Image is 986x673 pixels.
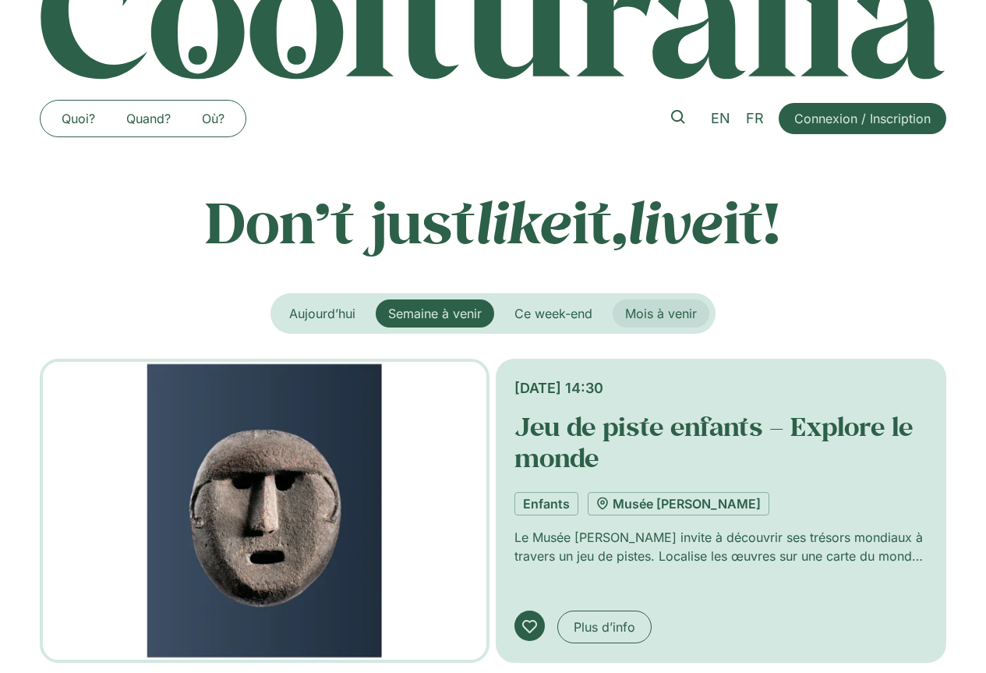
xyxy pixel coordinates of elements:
[711,110,730,126] span: EN
[627,183,723,259] em: live
[514,377,928,398] div: [DATE] 14:30
[703,108,738,130] a: EN
[111,106,186,131] a: Quand?
[289,306,355,321] span: Aujourd’hui
[186,106,240,131] a: Où?
[514,528,928,565] p: Le Musée [PERSON_NAME] invite à découvrir ses trésors mondiaux à travers un jeu de pistes. Locali...
[779,103,946,134] a: Connexion / Inscription
[46,106,111,131] a: Quoi?
[625,306,697,321] span: Mois à venir
[746,110,764,126] span: FR
[574,618,635,636] span: Plus d’info
[557,611,652,643] a: Plus d’info
[40,188,947,255] p: Don’t just it, it!
[738,108,772,130] a: FR
[46,106,240,131] nav: Menu
[588,492,769,515] a: Musée [PERSON_NAME]
[388,306,482,321] span: Semaine à venir
[514,409,913,474] a: Jeu de piste enfants – Explore le monde
[794,109,931,128] span: Connexion / Inscription
[514,492,578,515] a: Enfants
[475,183,572,259] em: like
[514,306,592,321] span: Ce week-end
